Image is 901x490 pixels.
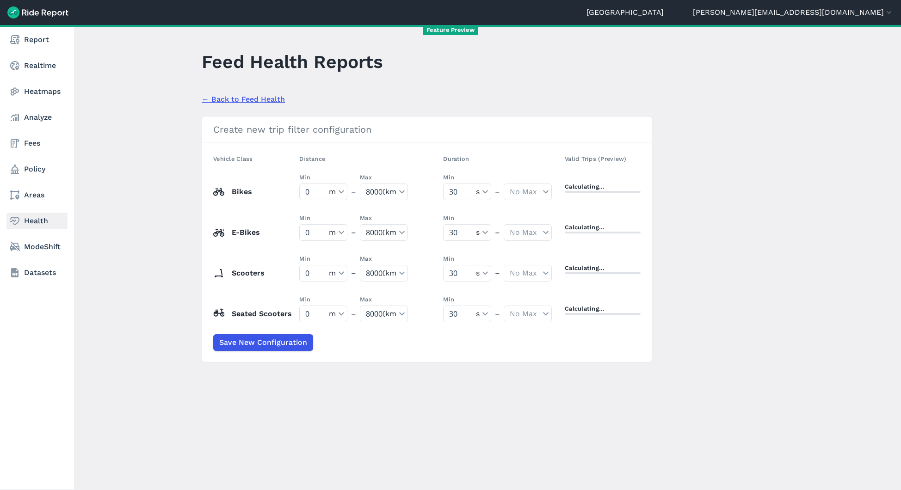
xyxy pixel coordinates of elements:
label: Min [443,173,491,182]
span: – [495,308,500,319]
th: Duration [439,153,561,171]
span: – [351,227,356,238]
span: – [495,186,500,197]
button: [PERSON_NAME][EMAIL_ADDRESS][DOMAIN_NAME] [693,7,894,18]
div: Calculating… [565,263,641,272]
a: Back to Feed Health [202,94,652,105]
input: Min [300,184,329,200]
label: Min [299,214,347,222]
div: Calculating… [565,304,641,313]
input: Min [360,306,385,322]
input: Min [300,225,329,240]
a: Datasets [6,264,68,281]
input: Min [360,225,385,240]
span: Feature Preview [423,25,478,35]
input: Min [360,184,385,200]
td: E-Bikes [213,212,296,253]
a: Fees [6,135,68,152]
div: Calculating… [565,182,641,191]
a: Policy [6,161,68,178]
a: Health [6,213,68,229]
label: Min [443,295,491,304]
span: – [495,268,500,279]
span: – [495,227,500,238]
a: Analyze [6,109,68,126]
label: Max [360,214,408,222]
th: Vehicle Class [213,153,296,171]
a: [GEOGRAPHIC_DATA] [586,7,664,18]
a: ModeShift [6,239,68,255]
img: Ride Report [7,6,68,18]
td: Scooters [213,253,296,294]
span: Save New Configuration [219,337,307,348]
input: Min [444,265,476,281]
th: Valid Trips (Preview) [561,153,641,171]
label: Max [360,254,408,263]
label: Min [443,214,491,222]
a: Report [6,31,68,48]
label: Max [360,295,408,304]
th: Distance [296,153,439,171]
input: Min [444,225,476,240]
a: Realtime [6,57,68,74]
label: Min [299,173,347,182]
span: – [351,268,356,279]
label: Max [360,173,408,182]
label: Min [299,254,347,263]
span: – [351,186,356,197]
td: Seated Scooters [213,294,296,334]
a: Heatmaps [6,83,68,100]
div: Calculating… [565,223,641,232]
input: Min [300,265,329,281]
input: Min [444,306,476,322]
button: Save New Configuration [213,334,313,351]
label: Min [299,295,347,304]
label: Min [443,254,491,263]
h2: Create new trip filter configuration [202,116,652,142]
input: Min [360,265,385,281]
input: Min [300,306,329,322]
input: Min [444,184,476,200]
td: Bikes [213,171,296,212]
h1: Feed Health Reports [202,49,383,74]
span: – [351,308,356,319]
a: Areas [6,187,68,203]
